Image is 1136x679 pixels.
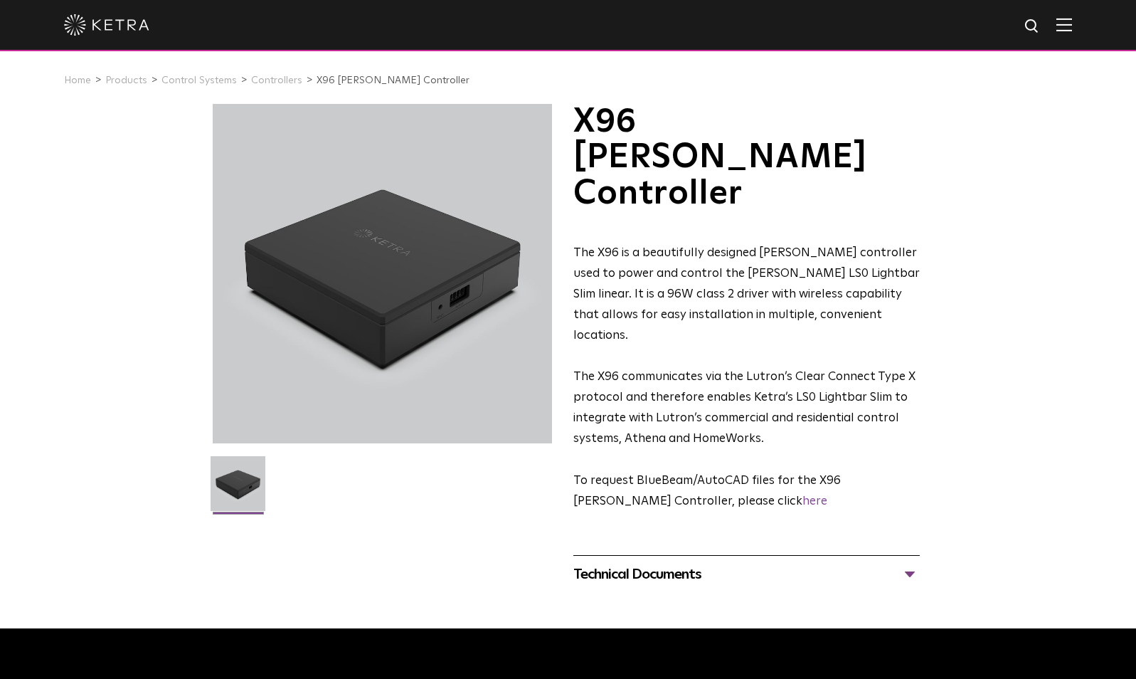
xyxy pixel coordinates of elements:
a: here [802,495,827,507]
a: Home [64,75,91,85]
img: X96-Controller-2021-Web-Square [211,456,265,522]
span: ​To request BlueBeam/AutoCAD files for the X96 [PERSON_NAME] Controller, please click [573,475,841,507]
span: The X96 communicates via the Lutron’s Clear Connect Type X protocol and therefore enables Ketra’s... [573,371,915,445]
img: Hamburger%20Nav.svg [1056,18,1072,31]
a: Controllers [251,75,302,85]
h1: X96 [PERSON_NAME] Controller [573,104,920,211]
span: The X96 is a beautifully designed [PERSON_NAME] controller used to power and control the [PERSON_... [573,247,920,342]
img: ketra-logo-2019-white [64,14,149,36]
a: Control Systems [161,75,237,85]
img: search icon [1024,18,1041,36]
a: Products [105,75,147,85]
div: Technical Documents [573,563,920,586]
a: X96 [PERSON_NAME] Controller [317,75,469,85]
